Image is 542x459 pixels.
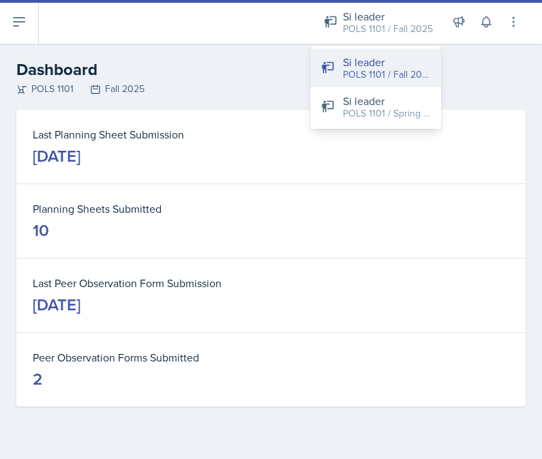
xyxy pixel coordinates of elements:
dt: Planning Sheets Submitted [33,201,509,217]
div: [DATE] [33,145,80,167]
div: POLS 1101 / Fall 2025 [343,68,430,82]
div: 10 [33,220,49,241]
div: Si leader [343,93,430,109]
div: [DATE] [33,294,80,316]
dt: Peer Observation Forms Submitted [33,349,509,366]
div: Si leader [343,8,433,25]
div: POLS 1101 / Fall 2025 [343,22,433,36]
h2: Dashboard [16,57,526,82]
div: Si leader [343,54,430,70]
div: 2 [33,368,42,390]
dt: Last Planning Sheet Submission [33,126,509,143]
div: POLS 1101 / Spring 2025 [343,106,430,121]
dt: Last Peer Observation Form Submission [33,275,509,291]
button: Si leader POLS 1101 / Spring 2025 [310,87,441,126]
button: Si leader POLS 1101 / Fall 2025 [310,48,441,87]
div: POLS 1101 Fall 2025 [16,82,526,96]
